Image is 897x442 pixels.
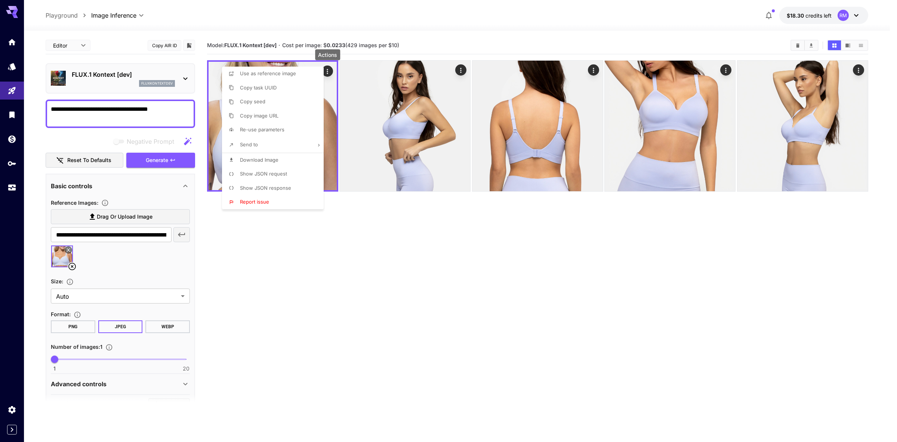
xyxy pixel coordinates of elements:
[240,199,269,205] span: Report issue
[240,171,287,177] span: Show JSON request
[240,70,296,76] span: Use as reference image
[240,126,284,132] span: Re-use parameters
[240,141,258,147] span: Send to
[240,157,278,163] span: Download Image
[240,113,278,119] span: Copy image URL
[240,85,277,91] span: Copy task UUID
[240,98,265,104] span: Copy seed
[240,185,291,191] span: Show JSON response
[315,49,340,60] div: Actions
